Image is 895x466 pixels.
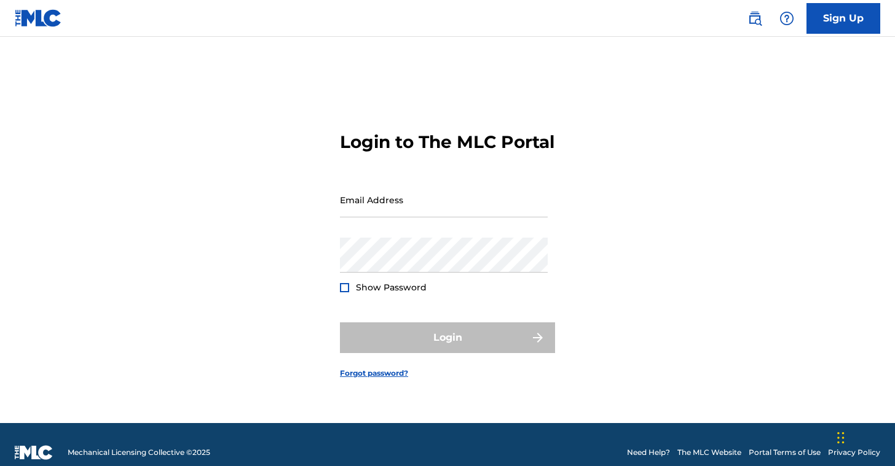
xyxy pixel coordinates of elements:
[68,447,210,458] span: Mechanical Licensing Collective © 2025
[15,445,53,460] img: logo
[749,447,821,458] a: Portal Terms of Use
[743,6,767,31] a: Public Search
[627,447,670,458] a: Need Help?
[806,3,880,34] a: Sign Up
[356,282,427,293] span: Show Password
[677,447,741,458] a: The MLC Website
[828,447,880,458] a: Privacy Policy
[837,419,845,456] div: Drag
[15,9,62,27] img: MLC Logo
[834,407,895,466] iframe: Chat Widget
[775,6,799,31] div: Help
[747,11,762,26] img: search
[340,368,408,379] a: Forgot password?
[779,11,794,26] img: help
[340,131,554,153] h3: Login to The MLC Portal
